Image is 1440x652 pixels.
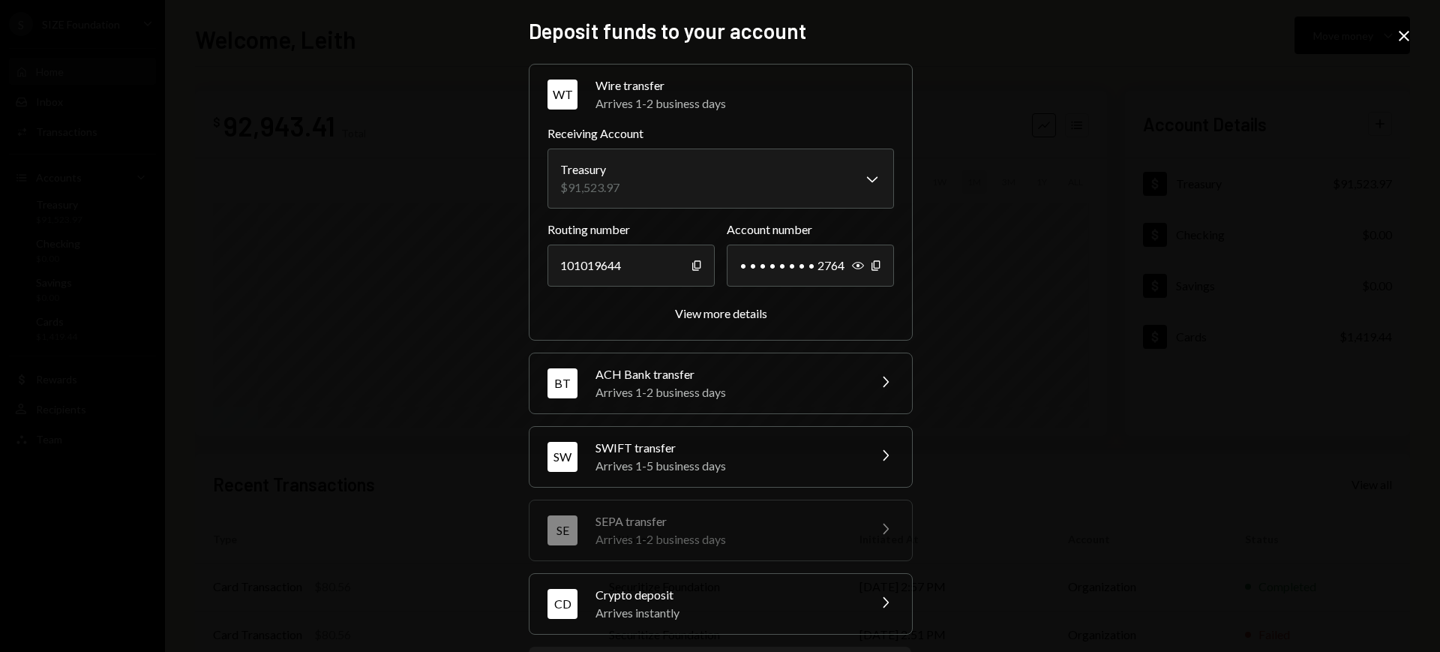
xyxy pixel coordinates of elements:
div: Arrives 1-2 business days [595,530,858,548]
button: SESEPA transferArrives 1-2 business days [529,500,912,560]
label: Account number [727,221,894,239]
h2: Deposit funds to your account [529,17,911,46]
div: ACH Bank transfer [595,365,858,383]
label: Routing number [547,221,715,239]
button: Receiving Account [547,149,894,209]
button: CDCrypto depositArrives instantly [529,574,912,634]
div: SWIFT transfer [595,439,858,457]
div: Crypto deposit [595,586,858,604]
div: CD [547,589,577,619]
div: BT [547,368,577,398]
div: WTWire transferArrives 1-2 business days [547,125,894,322]
label: Receiving Account [547,125,894,143]
button: BTACH Bank transferArrives 1-2 business days [529,353,912,413]
div: SW [547,442,577,472]
div: SE [547,515,577,545]
button: SWSWIFT transferArrives 1-5 business days [529,427,912,487]
div: View more details [675,306,767,320]
div: Arrives 1-2 business days [595,95,894,113]
button: WTWire transferArrives 1-2 business days [529,65,912,125]
div: 101019644 [547,245,715,287]
div: SEPA transfer [595,512,858,530]
div: Arrives instantly [595,604,858,622]
div: WT [547,80,577,110]
button: View more details [675,306,767,322]
div: Wire transfer [595,77,894,95]
div: • • • • • • • • 2764 [727,245,894,287]
div: Arrives 1-2 business days [595,383,858,401]
div: Arrives 1-5 business days [595,457,858,475]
